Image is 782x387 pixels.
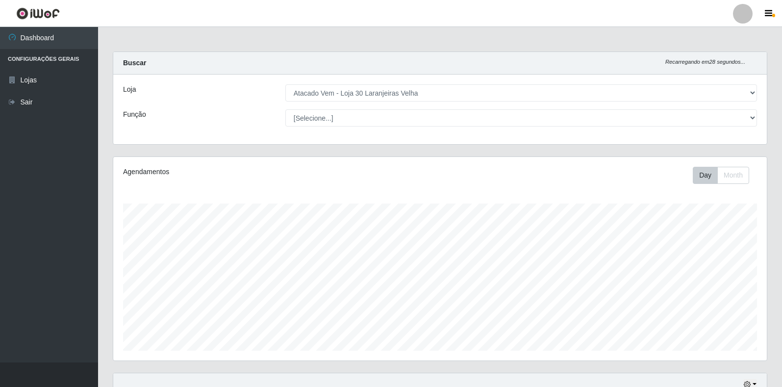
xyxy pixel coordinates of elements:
strong: Buscar [123,59,146,67]
button: Month [717,167,749,184]
div: Toolbar with button groups [693,167,757,184]
div: Agendamentos [123,167,378,177]
i: Recarregando em 28 segundos... [665,59,745,65]
label: Loja [123,84,136,95]
button: Day [693,167,718,184]
div: First group [693,167,749,184]
img: CoreUI Logo [16,7,60,20]
label: Função [123,109,146,120]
